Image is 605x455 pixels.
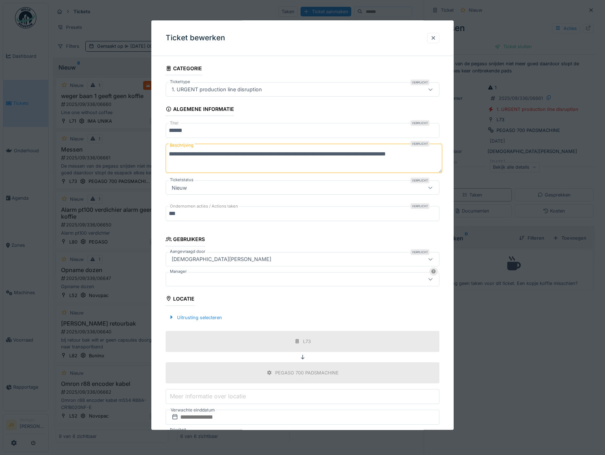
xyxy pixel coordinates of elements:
label: Verwachte einddatum [170,406,216,414]
div: Categorie [166,63,202,75]
div: Verplicht [410,178,429,184]
label: Aangevraagd door [168,249,207,255]
div: [DEMOGRAPHIC_DATA][PERSON_NAME] [169,255,274,263]
label: Prioriteit [168,427,188,433]
div: PEGASO 700 PADSMACHINE [275,369,339,376]
label: Tickettype [168,79,192,85]
div: L73 [303,338,311,345]
div: Verplicht [410,204,429,209]
label: Manager [168,269,188,275]
div: Verplicht [410,249,429,255]
label: Ticketstatus [168,177,195,183]
div: Uitrusting selecteren [166,313,225,322]
label: Meer informatie over locatie [168,392,247,401]
label: Beschrijving [168,141,195,150]
div: Locatie [166,293,195,306]
h3: Ticket bewerken [166,34,225,42]
div: Verplicht [410,80,429,86]
label: Ondernomen acties / Actions taken [168,204,240,210]
div: Verplicht [410,121,429,126]
div: 1. URGENT production line disruption [169,86,265,94]
label: Titel [168,121,180,127]
div: Algemene informatie [166,104,235,116]
div: Nieuw [169,184,190,192]
div: Gebruikers [166,234,205,246]
div: Verplicht [410,141,429,147]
